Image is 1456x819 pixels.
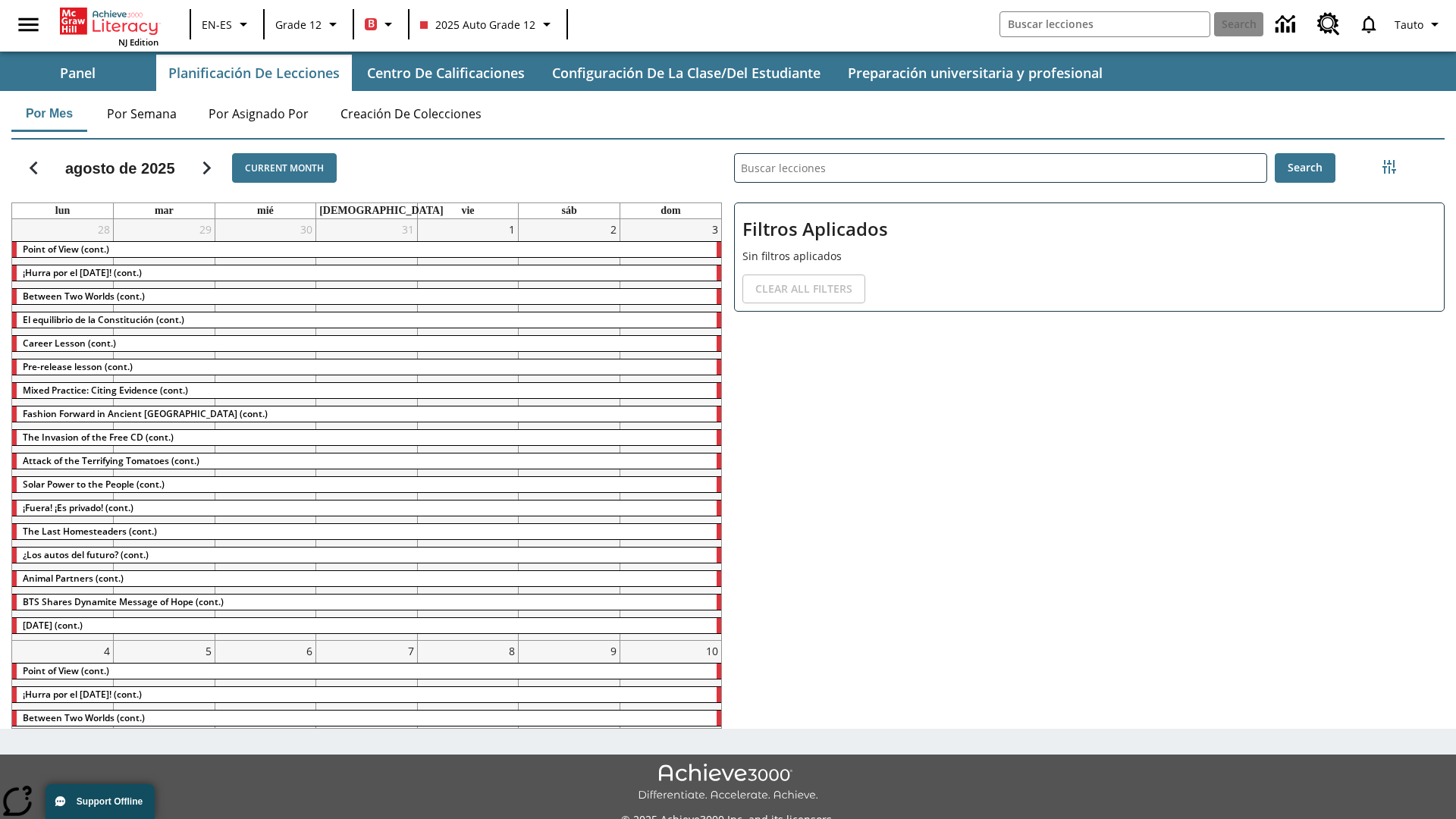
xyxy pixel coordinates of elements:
[607,219,620,240] a: 2 de agosto de 2025
[540,55,833,91] button: Configuración de la clase/del estudiante
[12,595,721,610] div: BTS Shares Dynamite Message of Hope (cont.)
[414,11,562,38] button: Class: 2025 Auto Grade 12, Selecciona una clase
[202,17,232,33] span: EN-ES
[45,784,155,819] button: Support Offline
[303,641,315,661] a: 6 de agosto de 2025
[458,203,477,218] a: viernes
[23,664,109,677] span: Point of View (cont.)
[12,618,721,633] div: Día del Trabajo (cont.)
[638,764,818,802] img: Achieve3000 Differentiate Accelerate Achieve
[12,430,721,445] div: The Invasion of the Free CD (cont.)
[14,149,53,187] button: Regresar
[1389,11,1450,38] button: Perfil/Configuración
[12,289,721,304] div: Between Two Worlds (cont.)
[196,96,321,132] button: Por asignado por
[12,242,721,257] div: Point of View (cont.)
[77,796,143,807] span: Support Offline
[23,454,199,467] span: Attack of the Terrifying Tomatoes (cont.)
[23,360,133,373] span: Pre-release lesson (cont.)
[742,211,1436,248] h2: Filtros Aplicados
[269,11,348,38] button: Grado: Grade 12, Elige un grado
[152,203,177,218] a: martes
[607,641,620,661] a: 9 de agosto de 2025
[12,687,721,702] div: ¡Hurra por el Día de la Constitución! (cont.)
[12,711,721,726] div: Between Two Worlds (cont.)
[11,96,87,132] button: Por mes
[12,453,721,469] div: Attack of the Terrifying Tomatoes (cont.)
[196,11,259,38] button: Language: EN-ES, Selecciona un idioma
[23,501,133,514] span: ¡Fuera! ¡Es privado! (cont.)
[12,664,721,679] div: Point of View (cont.)
[12,359,721,375] div: Pre-release lesson (cont.)
[12,219,114,641] td: 28 de julio de 2025
[12,500,721,516] div: ¡Fuera! ¡Es privado! (cont.)
[519,219,620,641] td: 2 de agosto de 2025
[12,477,721,492] div: Solar Power to the People (cont.)
[23,266,142,279] span: ¡Hurra por el Día de la Constitución! (cont.)
[703,641,721,661] a: 10 de agosto de 2025
[23,384,188,397] span: Mixed Practice: Citing Evidence (cont.)
[118,36,158,48] span: NJ Edition
[232,153,337,183] button: Current Month
[316,203,447,218] a: jueves
[187,149,226,187] button: Seguir
[1275,153,1335,183] button: Search
[254,203,277,218] a: miércoles
[328,96,494,132] button: Creación de colecciones
[734,202,1445,312] div: Filtros Aplicados
[23,290,145,303] span: Between Two Worlds (cont.)
[620,219,721,641] td: 3 de agosto de 2025
[65,159,175,177] h2: agosto de 2025
[1374,152,1404,182] button: Menú lateral de filtros
[836,55,1115,91] button: Preparación universitaria y profesional
[23,337,116,350] span: Career Lesson (cont.)
[23,548,149,561] span: ¿Los autos del futuro? (cont.)
[12,524,721,539] div: The Last Homesteaders (cont.)
[23,711,145,724] span: Between Two Worlds (cont.)
[722,133,1445,729] div: Buscar
[23,595,224,608] span: BTS Shares Dynamite Message of Hope (cont.)
[1395,17,1423,33] span: Tauto
[12,548,721,563] div: ¿Los autos del futuro? (cont.)
[12,312,721,328] div: El equilibrio de la Constitución (cont.)
[23,431,174,444] span: The Invasion of the Free CD (cont.)
[316,219,418,641] td: 31 de julio de 2025
[23,572,124,585] span: Animal Partners (cont.)
[215,219,316,641] td: 30 de julio de 2025
[2,55,153,91] button: Panel
[735,154,1266,182] input: Buscar lecciones
[417,219,519,641] td: 1 de agosto de 2025
[742,248,1436,264] p: Sin filtros aplicados
[657,203,683,218] a: domingo
[52,203,73,218] a: lunes
[23,478,165,491] span: Solar Power to the People (cont.)
[23,525,157,538] span: The Last Homesteaders (cont.)
[405,641,417,661] a: 7 de agosto de 2025
[1266,4,1308,45] a: Centro de información
[1308,4,1349,45] a: Centro de recursos, Se abrirá en una pestaña nueva.
[558,203,579,218] a: sábado
[12,571,721,586] div: Animal Partners (cont.)
[12,383,721,398] div: Mixed Practice: Citing Evidence (cont.)
[60,6,158,36] a: Portada
[355,55,537,91] button: Centro de calificaciones
[202,641,215,661] a: 5 de agosto de 2025
[368,14,375,33] span: B
[12,406,721,422] div: Fashion Forward in Ancient Rome (cont.)
[12,336,721,351] div: Career Lesson (cont.)
[60,5,158,48] div: Portada
[6,2,51,47] button: Abrir el menú lateral
[12,265,721,281] div: ¡Hurra por el Día de la Constitución! (cont.)
[709,219,721,240] a: 3 de agosto de 2025
[1000,12,1210,36] input: search field
[23,688,142,701] span: ¡Hurra por el Día de la Constitución! (cont.)
[399,219,417,240] a: 31 de julio de 2025
[23,407,268,420] span: Fashion Forward in Ancient Rome (cont.)
[114,219,215,641] td: 29 de julio de 2025
[275,17,322,33] span: Grade 12
[101,641,113,661] a: 4 de agosto de 2025
[420,17,535,33] span: 2025 Auto Grade 12
[506,641,518,661] a: 8 de agosto de 2025
[23,313,184,326] span: El equilibrio de la Constitución (cont.)
[196,219,215,240] a: 29 de julio de 2025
